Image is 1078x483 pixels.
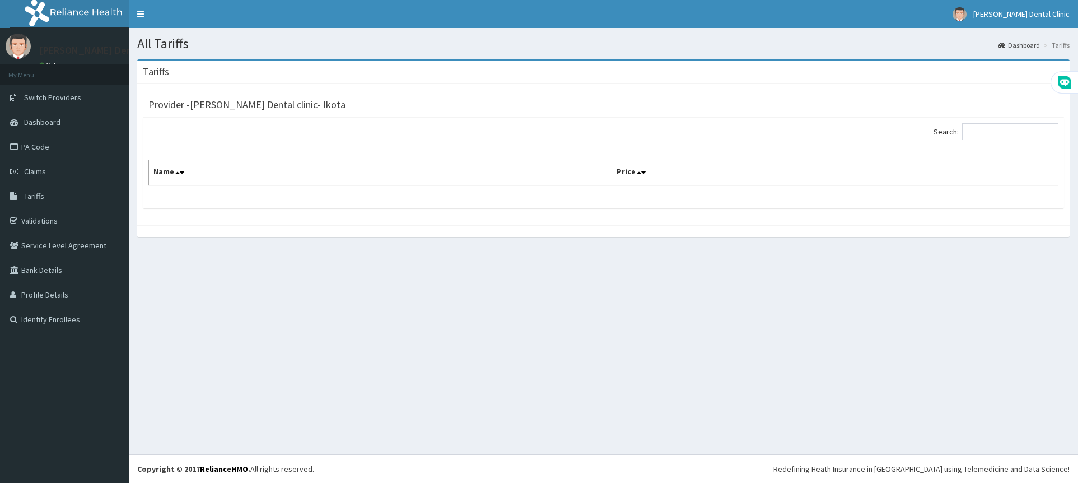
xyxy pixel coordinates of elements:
[143,67,169,77] h3: Tariffs
[612,160,1058,186] th: Price
[148,100,346,110] h3: Provider - [PERSON_NAME] Dental clinic- Ikota
[934,123,1058,140] label: Search:
[953,7,967,21] img: User Image
[137,36,1070,51] h1: All Tariffs
[973,9,1070,19] span: [PERSON_NAME] Dental Clinic
[1041,40,1070,50] li: Tariffs
[149,160,612,186] th: Name
[962,123,1058,140] input: Search:
[137,464,250,474] strong: Copyright © 2017 .
[773,463,1070,475] div: Redefining Heath Insurance in [GEOGRAPHIC_DATA] using Telemedicine and Data Science!
[24,191,44,201] span: Tariffs
[39,61,66,69] a: Online
[24,166,46,177] span: Claims
[6,34,31,59] img: User Image
[24,92,81,103] span: Switch Providers
[39,45,170,55] p: [PERSON_NAME] Dental Clinic
[129,454,1078,483] footer: All rights reserved.
[24,117,60,127] span: Dashboard
[998,40,1040,50] a: Dashboard
[200,464,248,474] a: RelianceHMO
